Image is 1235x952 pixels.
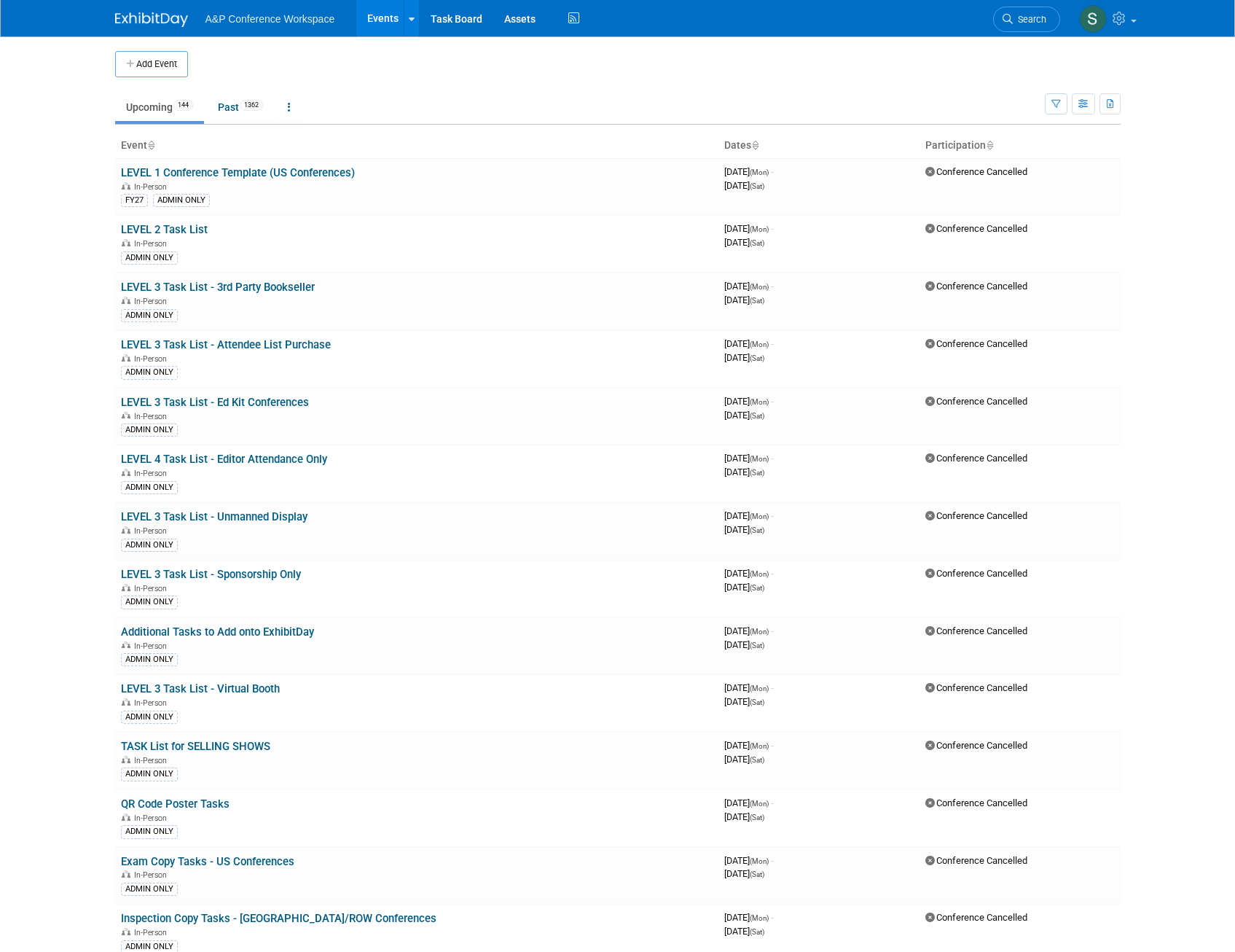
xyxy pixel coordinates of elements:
[771,223,773,234] span: -
[925,797,1027,808] span: Conference Cancelled
[724,639,764,650] span: [DATE]
[724,912,773,923] span: [DATE]
[751,139,758,151] a: Sort by Start Date
[750,354,764,362] span: (Sat)
[750,225,769,233] span: (Mon)
[121,251,178,265] div: ADMIN ONLY
[925,568,1027,579] span: Conference Cancelled
[750,340,769,348] span: (Mon)
[724,166,773,177] span: [DATE]
[724,467,764,477] span: [DATE]
[115,133,718,158] th: Event
[771,797,773,808] span: -
[925,281,1027,292] span: Conference Cancelled
[240,100,263,111] span: 1362
[134,870,171,880] span: In-Person
[771,912,773,923] span: -
[115,12,188,27] img: ExhibitDay
[724,223,773,234] span: [DATE]
[750,814,764,822] span: (Sat)
[750,684,769,692] span: (Mon)
[724,180,764,191] span: [DATE]
[122,526,130,534] img: In-Person Event
[122,469,130,476] img: In-Person Event
[134,814,171,823] span: In-Person
[121,596,178,609] div: ADMIN ONLY
[750,283,769,291] span: (Mon)
[750,526,764,534] span: (Sat)
[925,682,1027,693] span: Conference Cancelled
[986,139,993,151] a: Sort by Participation Type
[925,396,1027,407] span: Conference Cancelled
[122,412,130,419] img: In-Person Event
[771,740,773,751] span: -
[121,768,178,781] div: ADMIN ONLY
[724,524,764,535] span: [DATE]
[121,396,309,409] a: LEVEL 3 Task List - Ed Kit Conferences
[771,568,773,579] span: -
[121,855,294,868] a: Exam Copy Tasks - US Conferences
[750,512,769,520] span: (Mon)
[771,510,773,521] span: -
[750,628,769,636] span: (Mon)
[771,281,773,292] span: -
[121,797,230,811] a: QR Code Poster Tasks
[134,469,171,478] span: In-Person
[121,653,178,666] div: ADMIN ONLY
[121,539,178,552] div: ADMIN ONLY
[750,742,769,750] span: (Mon)
[771,338,773,349] span: -
[122,870,130,878] img: In-Person Event
[134,182,171,192] span: In-Person
[750,412,764,420] span: (Sat)
[750,857,769,865] span: (Mon)
[121,223,208,236] a: LEVEL 2 Task List
[750,641,764,649] span: (Sat)
[771,396,773,407] span: -
[121,825,178,838] div: ADMIN ONLY
[724,754,764,765] span: [DATE]
[724,696,764,707] span: [DATE]
[121,682,280,695] a: LEVEL 3 Task List - Virtual Booth
[750,168,769,176] span: (Mon)
[147,139,154,151] a: Sort by Event Name
[122,756,130,763] img: In-Person Event
[1013,14,1046,25] span: Search
[134,584,171,593] span: In-Person
[122,698,130,706] img: In-Person Event
[920,133,1121,158] th: Participation
[724,797,773,808] span: [DATE]
[925,855,1027,866] span: Conference Cancelled
[724,338,773,349] span: [DATE]
[724,281,773,292] span: [DATE]
[121,424,178,437] div: ADMIN ONLY
[925,338,1027,349] span: Conference Cancelled
[925,453,1027,464] span: Conference Cancelled
[724,740,773,751] span: [DATE]
[121,510,307,523] a: LEVEL 3 Task List - Unmanned Display
[153,194,210,207] div: ADMIN ONLY
[724,855,773,866] span: [DATE]
[750,584,764,592] span: (Sat)
[993,7,1060,32] a: Search
[134,526,171,536] span: In-Person
[771,625,773,636] span: -
[718,133,920,158] th: Dates
[134,698,171,708] span: In-Person
[121,740,270,753] a: TASK List for SELLING SHOWS
[750,239,764,247] span: (Sat)
[121,912,436,925] a: Inspection Copy Tasks - [GEOGRAPHIC_DATA]/ROW Conferences
[173,100,193,111] span: 144
[750,756,764,764] span: (Sat)
[121,711,178,724] div: ADMIN ONLY
[121,453,327,466] a: LEVEL 4 Task List - Editor Attendance Only
[724,294,764,305] span: [DATE]
[724,510,773,521] span: [DATE]
[925,912,1027,923] span: Conference Cancelled
[724,352,764,363] span: [DATE]
[750,570,769,578] span: (Mon)
[750,928,764,936] span: (Sat)
[121,338,331,351] a: LEVEL 3 Task List - Attendee List Purchase
[724,237,764,248] span: [DATE]
[205,13,335,25] span: A&P Conference Workspace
